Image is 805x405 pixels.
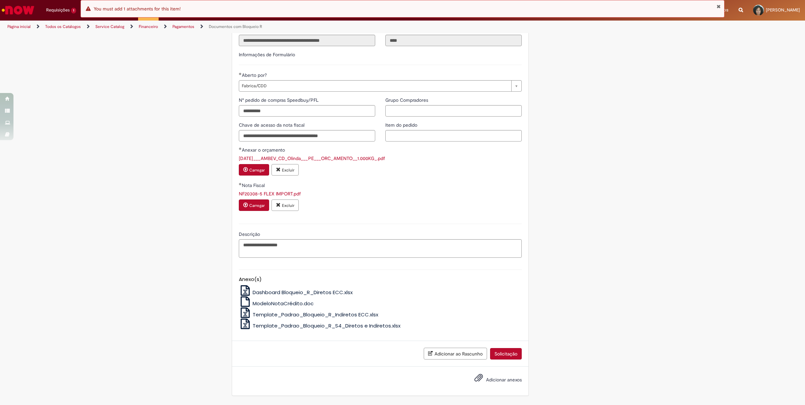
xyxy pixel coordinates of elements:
span: Obrigatório Preenchido [239,183,242,185]
a: ModeloNotaCrédito.doc [239,300,314,307]
span: 1 [71,8,76,13]
span: Nota Fiscal [242,182,266,188]
small: Excluir [282,167,294,173]
span: Template_Padrao_Bloqueio_R_S4_Diretos e Indiretos.xlsx [253,322,400,329]
span: You must add 1 attachments for this item! [94,6,181,12]
span: Item do pedido [385,122,419,128]
button: Solicitação [490,348,522,360]
button: Carregar anexo de Anexar o orçamento Required [239,164,269,176]
input: Item do pedido [385,130,522,142]
a: Service Catalog [95,24,124,29]
span: Template_Padrao_Bloqueio_R_Indiretos ECC.xlsx [253,311,378,318]
textarea: Descrição [239,239,522,258]
small: Carregar [249,167,265,173]
input: Grupo Compradores [385,105,522,117]
input: Código da Unidade [385,35,522,46]
span: Obrigatório Preenchido [239,147,242,150]
button: Adicionar anexos [473,372,485,387]
small: Carregar [249,203,265,208]
small: Excluir [282,203,294,208]
span: Requisições [46,7,70,13]
a: Download de NF20308-5 FLEX IMPORT.pdf [239,191,301,197]
span: [PERSON_NAME] [766,7,800,13]
span: Aberto por? [242,72,268,78]
a: Documentos com Bloqueio R [209,24,262,29]
a: Download de 2025.06.06___AMBEV_CD_Olinda___PE___ORC_AMENTO__1.000KG_.pdf [239,155,385,161]
a: Todos os Catálogos [45,24,81,29]
a: Financeiro [139,24,158,29]
span: Grupo Compradores [385,97,429,103]
a: Página inicial [7,24,31,29]
button: Excluir anexo NF20308-5 FLEX IMPORT.pdf [271,199,299,211]
input: Título [239,35,375,46]
span: Dashboard Bloqueio_R_Diretos ECC.xlsx [253,289,353,296]
span: Chave de acesso da nota fiscal [239,122,306,128]
button: Adicionar ao Rascunho [424,348,487,360]
button: Carregar anexo de Nota Fiscal Required [239,199,269,211]
span: Fabrica/CDD [242,81,508,91]
span: Obrigatório Preenchido [239,72,242,75]
label: Informações de Formulário [239,52,295,58]
h5: Anexo(s) [239,277,522,282]
a: Template_Padrao_Bloqueio_R_S4_Diretos e Indiretos.xlsx [239,322,401,329]
input: N° pedido de compras Speedbuy/PFL [239,105,375,117]
ul: Trilhas de página [5,21,532,33]
a: Dashboard Bloqueio_R_Diretos ECC.xlsx [239,289,353,296]
span: Adicionar anexos [486,377,522,383]
img: ServiceNow [1,3,35,17]
button: Excluir anexo 2025.06.06___AMBEV_CD_Olinda___PE___ORC_AMENTO__1.000KG_.pdf [271,164,299,176]
span: Anexar o orçamento [242,147,286,153]
span: ModeloNotaCrédito.doc [253,300,314,307]
a: Pagamentos [172,24,194,29]
button: Fechar Notificação [716,4,721,9]
a: Template_Padrao_Bloqueio_R_Indiretos ECC.xlsx [239,311,379,318]
span: Descrição [239,231,261,237]
input: Chave de acesso da nota fiscal [239,130,375,142]
span: N° pedido de compras Speedbuy/PFL [239,97,320,103]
